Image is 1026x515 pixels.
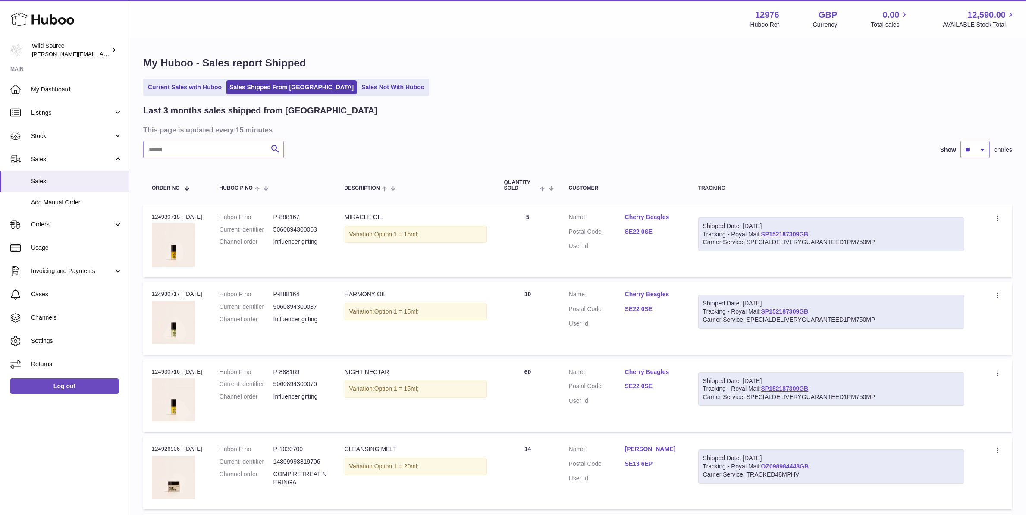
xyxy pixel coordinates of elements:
h1: My Huboo - Sales report Shipped [143,56,1012,70]
a: SP152187309GB [761,308,808,315]
span: Sales [31,155,113,163]
td: 14 [496,436,560,509]
span: Description [345,185,380,191]
dt: Channel order [220,393,273,401]
dt: Postal Code [569,228,625,238]
dd: Influencer gifting [273,393,327,401]
div: Tracking - Royal Mail: [698,449,964,484]
div: CLEANSING MELT [345,445,487,453]
a: Sales Shipped From [GEOGRAPHIC_DATA] [226,80,357,94]
strong: GBP [819,9,837,21]
span: AVAILABLE Stock Total [943,21,1016,29]
a: SE22 0SE [625,228,681,236]
div: Tracking [698,185,964,191]
span: Quantity Sold [504,180,538,191]
dd: P-888167 [273,213,327,221]
div: Wild Source [32,42,110,58]
span: Cases [31,290,122,298]
span: Total sales [871,21,909,29]
div: 124930717 | [DATE] [152,290,202,298]
div: NIGHT NECTAR [345,368,487,376]
div: Tracking - Royal Mail: [698,295,964,329]
span: Option 1 = 15ml; [374,385,419,392]
dt: Current identifier [220,458,273,466]
a: SP152187309GB [761,231,808,238]
strong: 12976 [755,9,779,21]
h3: This page is updated every 15 minutes [143,125,1010,135]
a: SE22 0SE [625,305,681,313]
dt: Name [569,445,625,455]
div: Variation: [345,226,487,243]
td: 5 [496,204,560,277]
div: Customer [569,185,681,191]
a: Cherry Beagles [625,368,681,376]
dt: Postal Code [569,305,625,315]
dt: Current identifier [220,380,273,388]
span: entries [994,146,1012,154]
a: SE22 0SE [625,382,681,390]
img: kate@wildsource.co.uk [10,44,23,57]
dt: Huboo P no [220,213,273,221]
a: Current Sales with Huboo [145,80,225,94]
span: Returns [31,360,122,368]
span: 0.00 [883,9,900,21]
span: Channels [31,314,122,322]
dt: Channel order [220,315,273,323]
span: Listings [31,109,113,117]
dt: User Id [569,242,625,250]
span: Order No [152,185,180,191]
div: HARMONY OIL [345,290,487,298]
dt: Current identifier [220,303,273,311]
span: Settings [31,337,122,345]
dt: Name [569,290,625,301]
dt: Channel order [220,238,273,246]
dd: Influencer gifting [273,315,327,323]
a: 0.00 Total sales [871,9,909,29]
a: SP152187309GB [761,385,808,392]
div: 124930718 | [DATE] [152,213,202,221]
span: Option 1 = 15ml; [374,231,419,238]
span: Invoicing and Payments [31,267,113,275]
a: OZ098984448GB [761,463,809,470]
dd: Influencer gifting [273,238,327,246]
dt: Huboo P no [220,290,273,298]
span: Usage [31,244,122,252]
dt: Name [569,368,625,378]
div: 124930716 | [DATE] [152,368,202,376]
a: 12,590.00 AVAILABLE Stock Total [943,9,1016,29]
span: Option 1 = 15ml; [374,308,419,315]
h2: Last 3 months sales shipped from [GEOGRAPHIC_DATA] [143,105,377,116]
span: [PERSON_NAME][EMAIL_ADDRESS][DOMAIN_NAME] [32,50,173,57]
a: Log out [10,378,119,394]
span: My Dashboard [31,85,122,94]
div: Shipped Date: [DATE] [703,222,960,230]
dt: Postal Code [569,382,625,393]
dt: Postal Code [569,460,625,470]
div: Carrier Service: SPECIALDELIVERYGUARANTEED1PM750MP [703,316,960,324]
td: 10 [496,282,560,355]
div: Shipped Date: [DATE] [703,454,960,462]
dd: P-1030700 [273,445,327,453]
div: Carrier Service: SPECIALDELIVERYGUARANTEED1PM750MP [703,393,960,401]
img: 129761728037603.jpeg [152,378,195,421]
a: Cherry Beagles [625,290,681,298]
img: Wild_Source_Ecom__9.jpg [152,456,195,499]
dt: Name [569,213,625,223]
dt: Current identifier [220,226,273,234]
div: Shipped Date: [DATE] [703,377,960,385]
dd: P-888164 [273,290,327,298]
div: 124926906 | [DATE] [152,445,202,453]
dd: 14809998819706 [273,458,327,466]
div: Tracking - Royal Mail: [698,372,964,406]
span: Huboo P no [220,185,253,191]
dt: User Id [569,320,625,328]
dd: 5060894300070 [273,380,327,388]
div: Carrier Service: TRACKED48MPHV [703,471,960,479]
span: Sales [31,177,122,185]
div: Variation: [345,380,487,398]
dt: Huboo P no [220,445,273,453]
span: Stock [31,132,113,140]
dd: COMP RETREAT NERINGA [273,470,327,487]
span: Orders [31,220,113,229]
dt: Channel order [220,470,273,487]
